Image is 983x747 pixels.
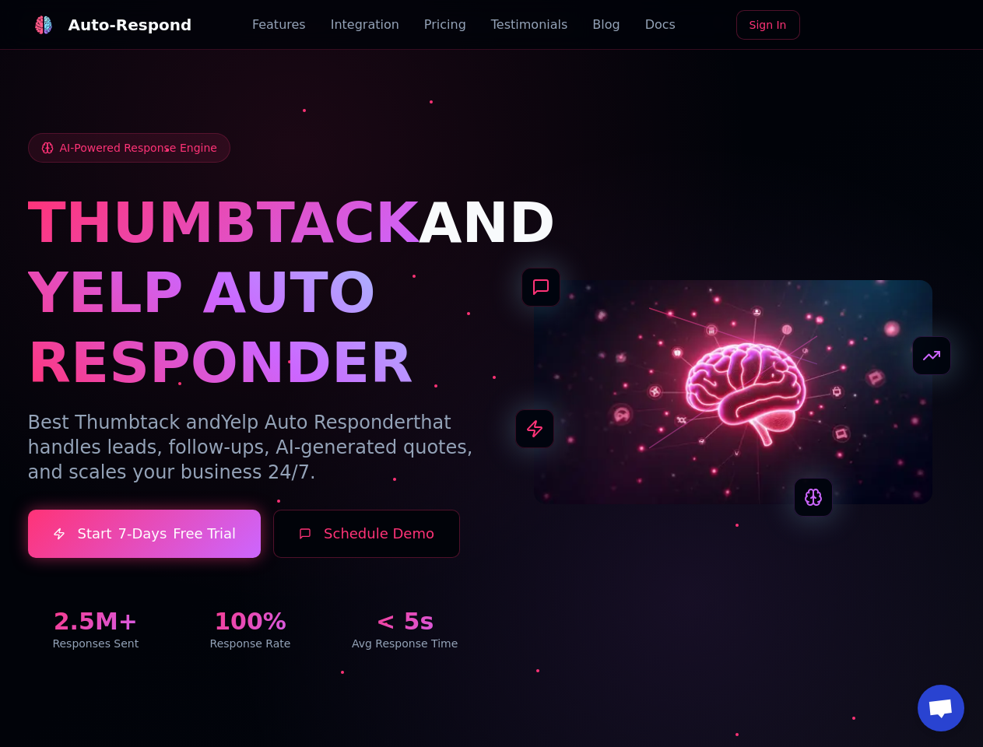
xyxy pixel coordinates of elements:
a: Blog [592,16,620,34]
img: AI Neural Network Brain [534,280,932,504]
span: THUMBTACK [28,190,419,255]
a: Docs [645,16,676,34]
a: Testimonials [491,16,568,34]
a: Auto-Respond [28,9,192,40]
div: Responses Sent [28,636,164,651]
p: Best Thumbtack and that handles leads, follow-ups, AI-generated quotes, and scales your business ... [28,410,473,485]
span: AI-Powered Response Engine [60,140,217,156]
div: Avg Response Time [337,636,473,651]
a: Start7-DaysFree Trial [28,510,262,558]
span: 7-Days [118,523,167,545]
button: Schedule Demo [273,510,460,558]
iframe: Sign in with Google Button [805,9,964,43]
a: Sign In [736,10,800,40]
h1: YELP AUTO RESPONDER [28,258,473,398]
div: Auto-Respond [68,14,192,36]
div: 2.5M+ [28,608,164,636]
div: Response Rate [182,636,318,651]
a: Open chat [918,685,964,731]
span: Yelp Auto Responder [221,412,413,433]
a: Pricing [424,16,466,34]
a: Features [252,16,306,34]
a: Integration [331,16,399,34]
div: < 5s [337,608,473,636]
span: AND [419,190,556,255]
div: 100% [182,608,318,636]
img: logo.svg [33,16,52,34]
